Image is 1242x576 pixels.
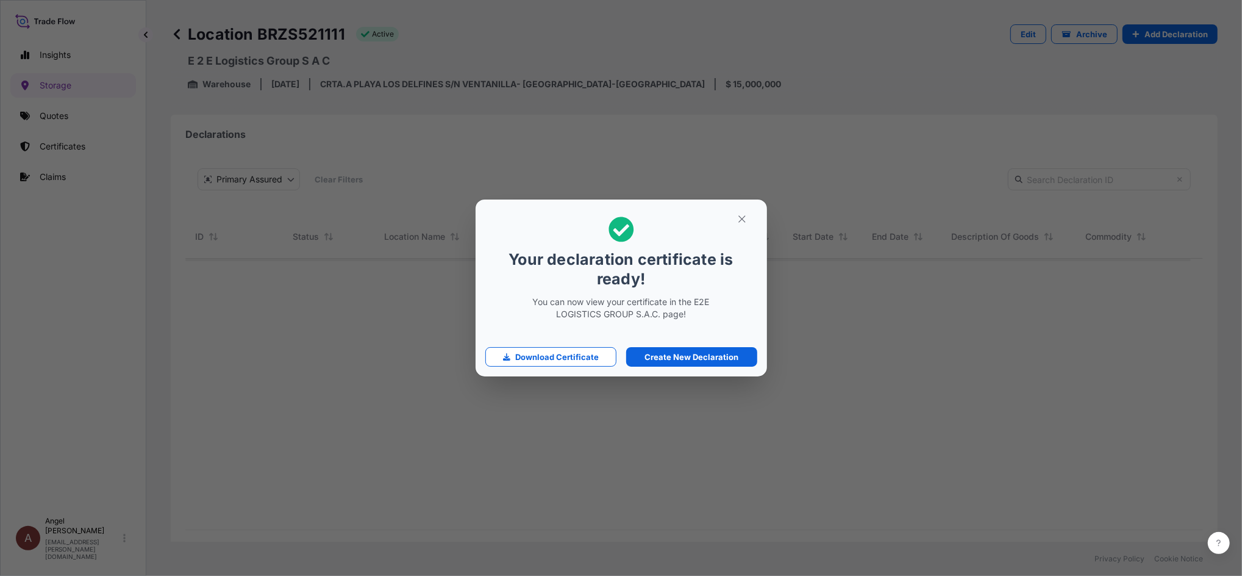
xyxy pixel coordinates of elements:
p: Download Certificate [515,351,599,363]
p: Create New Declaration [644,351,738,363]
a: Download Certificate [485,347,617,367]
a: Create New Declaration [626,347,757,367]
p: Your declaration certificate is ready! [485,250,757,289]
p: You can now view your certificate in the E2E LOGISTICS GROUP S.A.C. page! [527,296,715,320]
